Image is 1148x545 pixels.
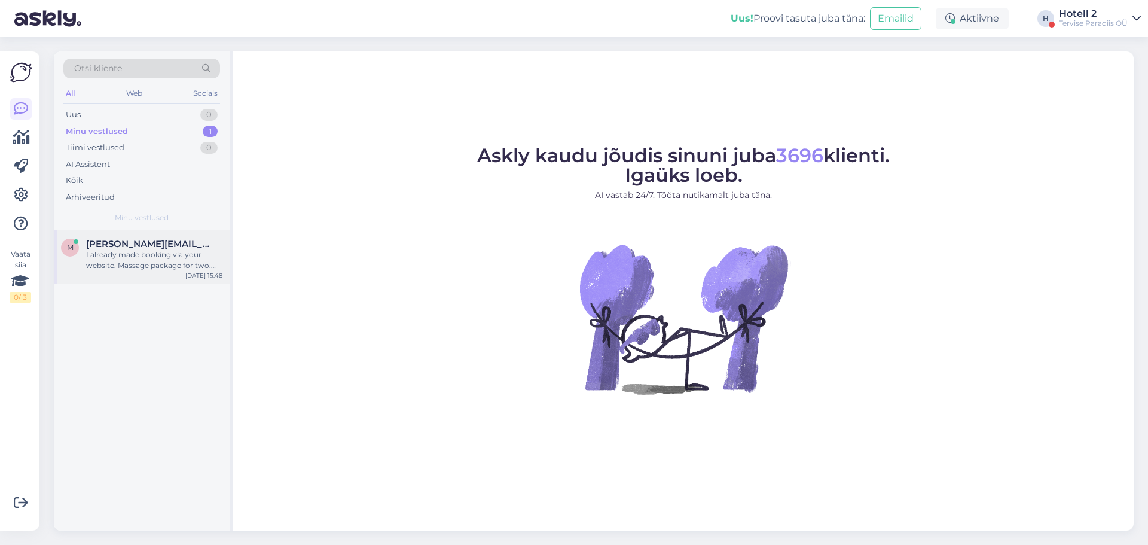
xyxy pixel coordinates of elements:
[731,11,865,26] div: Proovi tasuta juba täna:
[776,144,823,167] span: 3696
[66,126,128,138] div: Minu vestlused
[63,86,77,101] div: All
[86,249,222,271] div: I already made booking via your website. Massage package for two. 162 euros. I only don't know if...
[10,249,31,303] div: Vaata siia
[86,239,210,249] span: melisa.kronberga@tietoevry.com
[66,142,124,154] div: Tiimi vestlused
[477,144,890,187] span: Askly kaudu jõudis sinuni juba klienti. Igaüks loeb.
[1059,9,1128,19] div: Hotell 2
[10,292,31,303] div: 0 / 3
[1059,9,1141,28] a: Hotell 2Tervise Paradiis OÜ
[477,189,890,202] p: AI vastab 24/7. Tööta nutikamalt juba täna.
[576,211,791,427] img: No Chat active
[200,142,218,154] div: 0
[203,126,218,138] div: 1
[1037,10,1054,27] div: H
[74,62,122,75] span: Otsi kliente
[66,191,115,203] div: Arhiveeritud
[200,109,218,121] div: 0
[185,271,222,280] div: [DATE] 15:48
[66,175,83,187] div: Kõik
[115,212,169,223] span: Minu vestlused
[10,61,32,84] img: Askly Logo
[124,86,145,101] div: Web
[1059,19,1128,28] div: Tervise Paradiis OÜ
[67,243,74,252] span: m
[870,7,921,30] button: Emailid
[66,159,110,170] div: AI Assistent
[66,109,81,121] div: Uus
[191,86,220,101] div: Socials
[936,8,1009,29] div: Aktiivne
[731,13,753,24] b: Uus!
